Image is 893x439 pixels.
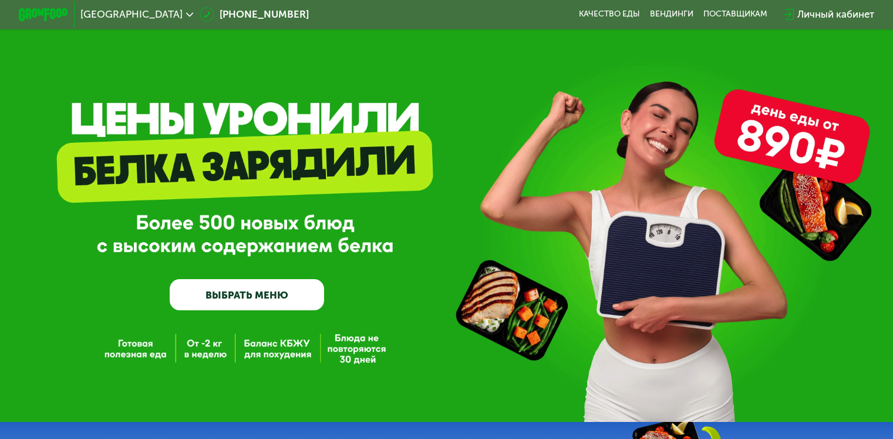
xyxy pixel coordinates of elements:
a: Вендинги [650,9,693,19]
a: Качество еды [579,9,640,19]
div: поставщикам [703,9,767,19]
div: Личный кабинет [797,7,874,22]
a: [PHONE_NUMBER] [200,7,309,22]
a: ВЫБРАТЬ МЕНЮ [170,279,324,310]
span: [GEOGRAPHIC_DATA] [80,9,183,19]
